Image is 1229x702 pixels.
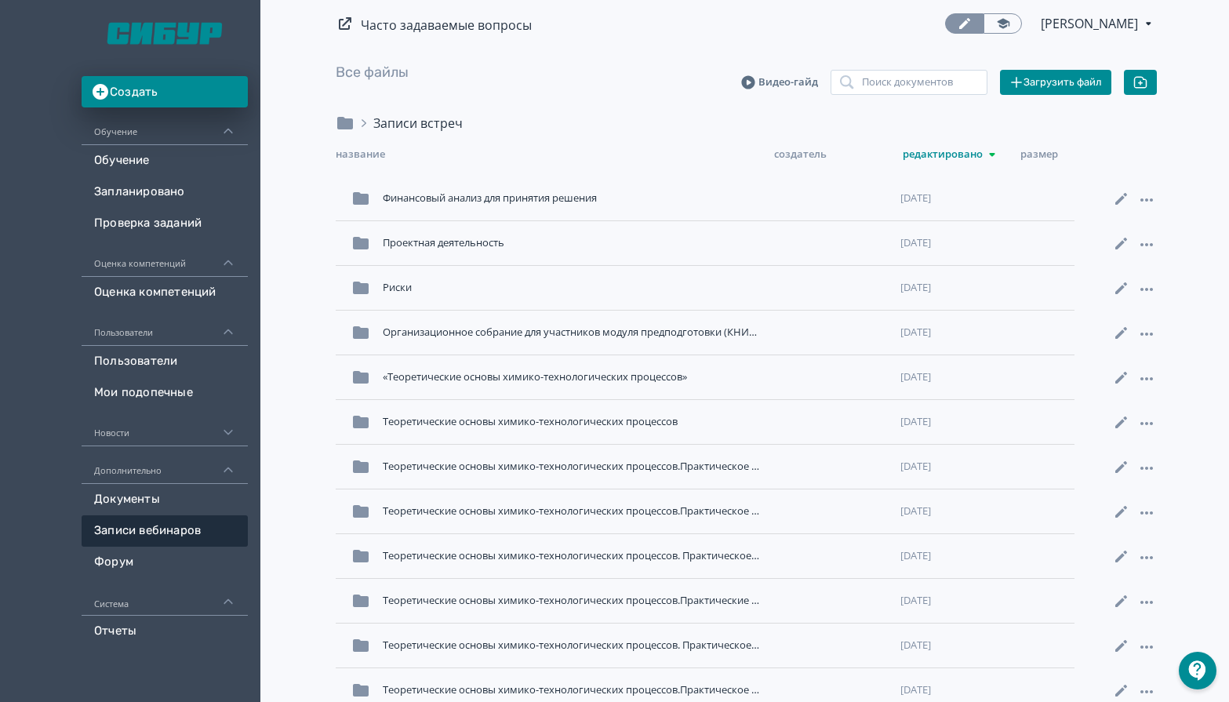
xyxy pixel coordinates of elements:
[82,547,248,578] a: Форум
[376,542,765,570] div: Теоретические основы химико-технологических процессов. Практическое занятие.Группа 2.
[336,176,1074,221] div: Финансовый анализ для принятия решения[DATE]
[82,377,248,409] a: Мои подопечные
[336,579,1074,624] div: Теоретические основы химико-технологических процессов.Практические занятия.Группа 1.[DATE]
[376,318,765,347] div: Организационное собрание для участников модуля предподготовки (КНИТУ)
[82,616,248,647] a: Отчеты
[336,355,1074,400] div: «Теоретические основы химико-технологических процессов»[DATE]
[336,400,1074,445] div: Теоретические основы химико-технологических процессов[DATE]
[1020,145,1083,164] div: Размер
[336,145,774,164] div: Название
[336,221,1074,266] div: Проектная деятельность[DATE]
[82,239,248,277] div: Оценка компетенций
[1041,14,1140,33] span: Ирина Леонидовна Стрелкова
[336,489,1074,534] div: Теоретические основы химико-технологических процессов.Практическое занятие.Группа 1.[DATE]
[373,114,463,133] div: Записи встреч
[336,266,1074,311] div: Риски[DATE]
[900,280,931,296] span: [DATE]
[900,369,931,385] span: [DATE]
[984,13,1022,34] a: Переключиться в режим ученика
[900,325,931,340] span: [DATE]
[741,75,818,90] a: Видео-гайд
[900,682,931,698] span: [DATE]
[900,548,931,564] span: [DATE]
[376,229,765,257] div: Проектная деятельность
[82,107,248,145] div: Обучение
[376,587,765,615] div: Теоретические основы химико-технологических процессов.Практические занятия.Группа 1.
[82,446,248,484] div: Дополнительно
[94,9,235,57] img: https://files.teachbase.ru/system/slaveaccount/47589/logo/medium-a49abc3712dd1f8874ea51c7ae175069...
[82,515,248,547] a: Записи вебинаров
[355,114,463,133] div: Записи встреч
[82,145,248,176] a: Обучение
[1000,70,1111,95] button: Загрузить файл
[336,64,409,81] a: Все файлы
[900,414,931,430] span: [DATE]
[336,534,1074,579] div: Теоретические основы химико-технологических процессов. Практическое занятие.Группа 2.[DATE]
[82,277,248,308] a: Оценка компетенций
[900,593,931,609] span: [DATE]
[82,208,248,239] a: Проверка заданий
[376,631,765,660] div: Теоретические основы химико-технологических процессов. Практическое занятие. Группа 3.
[900,235,931,251] span: [DATE]
[774,145,903,164] div: Создатель
[82,346,248,377] a: Пользователи
[900,638,931,653] span: [DATE]
[376,184,765,213] div: Финансовый анализ для принятия решения
[376,363,765,391] div: «Теоретические основы химико-технологических процессов»
[376,497,765,526] div: Теоретические основы химико-технологических процессов.Практическое занятие.Группа 1.
[336,311,1074,355] div: Организационное собрание для участников модуля предподготовки (КНИТУ)[DATE]
[82,409,248,446] div: Новости
[82,176,248,208] a: Запланировано
[376,453,765,481] div: Теоретические основы химико-технологических процессов.Практическое занятие Группа 2.
[82,308,248,346] div: Пользователи
[900,504,931,519] span: [DATE]
[376,408,765,436] div: Теоретические основы химико-технологических процессов
[82,484,248,515] a: Документы
[361,16,532,34] a: Часто задаваемые вопросы
[336,624,1074,668] div: Теоретические основы химико-технологических процессов. Практическое занятие. Группа 3.[DATE]
[82,578,248,616] div: Система
[336,445,1074,489] div: Теоретические основы химико-технологических процессов.Практическое занятие Группа 2.[DATE]
[900,191,931,206] span: [DATE]
[82,76,248,107] button: Создать
[903,145,1020,164] div: Редактировано
[900,459,931,475] span: [DATE]
[376,274,765,302] div: Риски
